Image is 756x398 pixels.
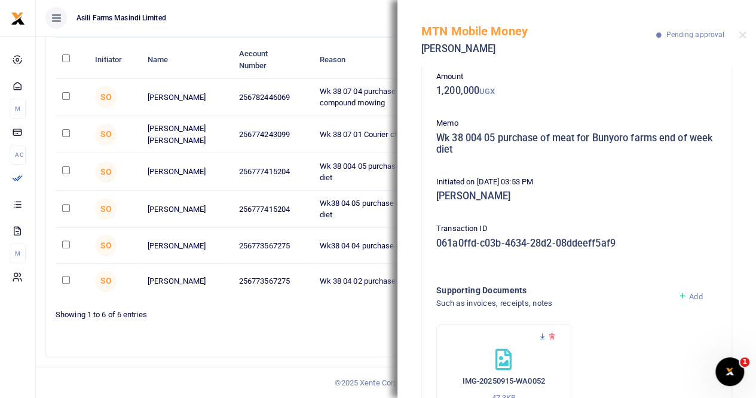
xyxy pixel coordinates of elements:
[95,235,117,256] span: Sam Ochen
[436,238,717,250] h5: 061a0ffd-c03b-4634-28d2-08ddeeff5af9
[72,13,171,23] span: Asili Farms Masindi Limited
[232,153,313,190] td: 256777415204
[95,271,117,292] span: Sam Ochen
[141,41,232,78] th: Name: activate to sort column ascending
[10,145,26,165] li: Ac
[88,41,141,78] th: Initiator: activate to sort column ascending
[95,161,117,183] span: Sam Ochen
[232,264,313,299] td: 256773567275
[95,198,117,220] span: Sam Ochen
[313,228,550,263] td: Wk38 04 04 purchase of gnuts for bweyale comping team
[232,228,313,263] td: 256773567275
[678,292,703,301] a: Add
[10,99,26,119] li: M
[421,43,656,55] h5: [PERSON_NAME]
[313,116,550,153] td: Wk 38 07 01 Courier charges performed at [GEOGRAPHIC_DATA]
[479,87,495,96] small: UGX
[436,190,717,202] h5: [PERSON_NAME]
[313,264,550,299] td: Wk 38 04 02 purchase of ingredients and fish for field staff diet
[436,71,717,83] p: Amount
[449,376,559,386] h6: IMG-20250915-WA0052
[141,79,232,116] td: [PERSON_NAME]
[11,11,25,26] img: logo-small
[95,124,117,145] span: Sam Ochen
[739,31,746,39] button: Close
[56,41,88,78] th: : activate to sort column descending
[141,191,232,228] td: [PERSON_NAME]
[436,223,717,235] p: Transaction ID
[740,357,749,367] span: 1
[436,176,717,189] p: Initiated on [DATE] 03:53 PM
[436,117,717,130] p: Memo
[141,228,232,263] td: [PERSON_NAME]
[313,191,550,228] td: Wk38 04 05 purchase of meat for Bunyoro farms end of week diet
[141,153,232,190] td: [PERSON_NAME]
[232,191,313,228] td: 256777415204
[313,41,550,78] th: Reason: activate to sort column ascending
[313,153,550,190] td: Wk 38 004 05 purchase of meat for Bunyoro farms end of week diet
[436,132,717,156] h5: Wk 38 004 05 purchase of meat for Bunyoro farms end of week diet
[313,79,550,116] td: Wk 38 07 04 purchase of wheelbarrow and fuel for admin compound mowing
[666,31,724,39] span: Pending approval
[715,357,744,386] iframe: Intercom live chat
[436,85,717,97] h5: 1,200,000
[232,79,313,116] td: 256782446069
[141,116,232,153] td: [PERSON_NAME] [PERSON_NAME]
[56,302,391,321] div: Showing 1 to 6 of 6 entries
[436,284,669,297] h4: Supporting Documents
[436,297,669,310] h4: Such as invoices, receipts, notes
[141,264,232,299] td: [PERSON_NAME]
[10,244,26,263] li: M
[421,24,656,38] h5: MTN Mobile Money
[232,41,313,78] th: Account Number: activate to sort column ascending
[11,13,25,22] a: logo-small logo-large logo-large
[95,86,117,108] span: Sam Ochen
[689,292,702,301] span: Add
[232,116,313,153] td: 256774243099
